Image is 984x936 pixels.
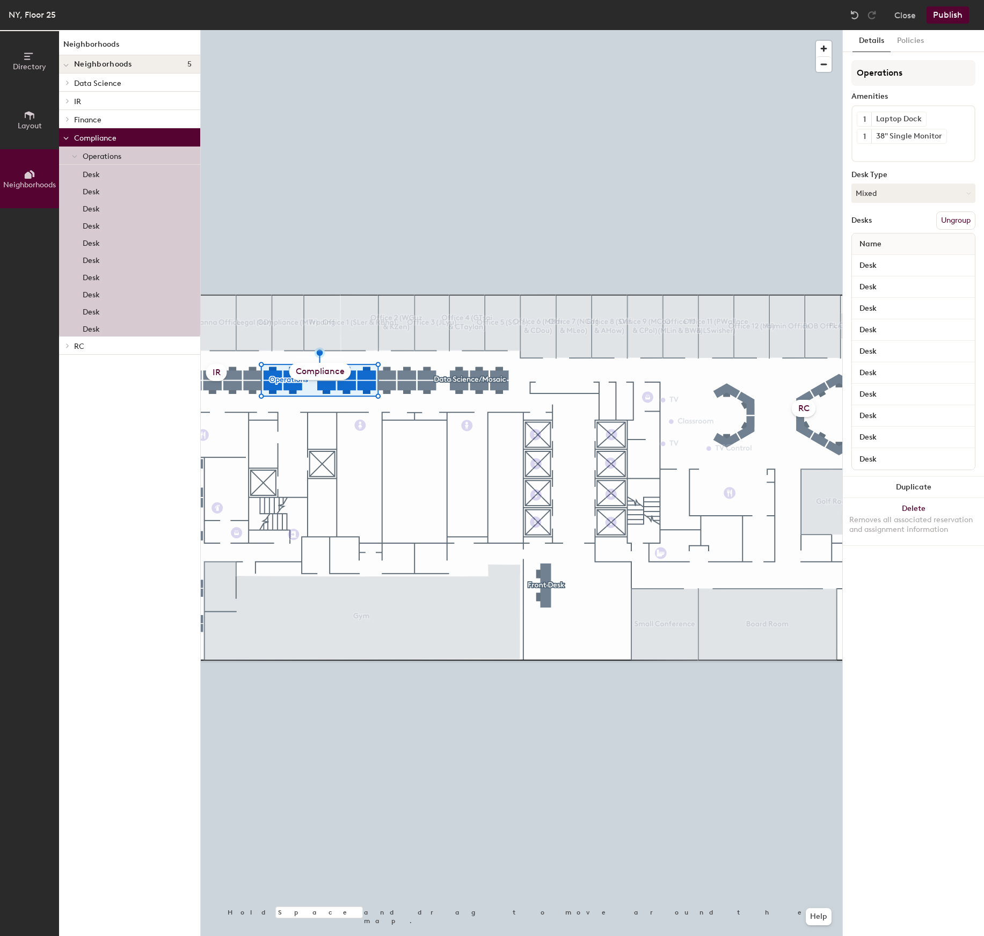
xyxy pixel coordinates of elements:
div: Laptop Dock [871,112,926,126]
span: Neighborhoods [3,180,56,189]
input: Unnamed desk [854,258,973,273]
button: 1 [857,112,871,126]
button: Policies [891,30,930,52]
input: Unnamed desk [854,365,973,381]
p: RC [74,339,192,353]
p: Desk [83,201,100,214]
button: Details [852,30,891,52]
span: Operations [83,152,121,161]
span: Layout [18,121,42,130]
span: Directory [13,62,46,71]
input: Unnamed desk [854,344,973,359]
p: Desk [83,184,100,196]
input: Unnamed desk [854,280,973,295]
img: Undo [849,10,860,20]
input: Unnamed desk [854,301,973,316]
img: Redo [866,10,877,20]
p: Desk [83,218,100,231]
h1: Neighborhoods [59,39,200,55]
button: Close [894,6,916,24]
span: Name [854,235,887,254]
button: DeleteRemoves all associated reservation and assignment information [843,498,984,545]
div: RC [792,400,816,417]
div: NY, Floor 25 [9,8,56,21]
div: 38" Single Monitor [871,129,946,143]
input: Unnamed desk [854,408,973,423]
p: Desk [83,236,100,248]
div: Desk Type [851,171,975,179]
p: Compliance [74,130,192,144]
p: Desk [83,167,100,179]
span: 5 [187,60,192,69]
input: Unnamed desk [854,323,973,338]
input: Unnamed desk [854,451,973,466]
p: IR [74,94,192,108]
div: Removes all associated reservation and assignment information [849,515,978,535]
div: Desks [851,216,872,225]
div: Amenities [851,92,975,101]
button: 1 [857,129,871,143]
p: Desk [83,321,100,334]
button: Help [806,908,832,925]
span: Neighborhoods [74,60,132,69]
span: 1 [863,114,866,125]
p: Desk [83,270,100,282]
button: Mixed [851,184,975,203]
p: Desk [83,287,100,299]
button: Publish [927,6,969,24]
span: 1 [863,131,866,142]
input: Unnamed desk [854,387,973,402]
p: Data Science [74,76,192,90]
div: IR [206,364,227,381]
button: Ungroup [936,211,975,230]
p: Finance [74,112,192,126]
p: Desk [83,304,100,317]
p: Desk [83,253,100,265]
div: Compliance [289,363,351,380]
input: Unnamed desk [854,430,973,445]
button: Duplicate [843,477,984,498]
